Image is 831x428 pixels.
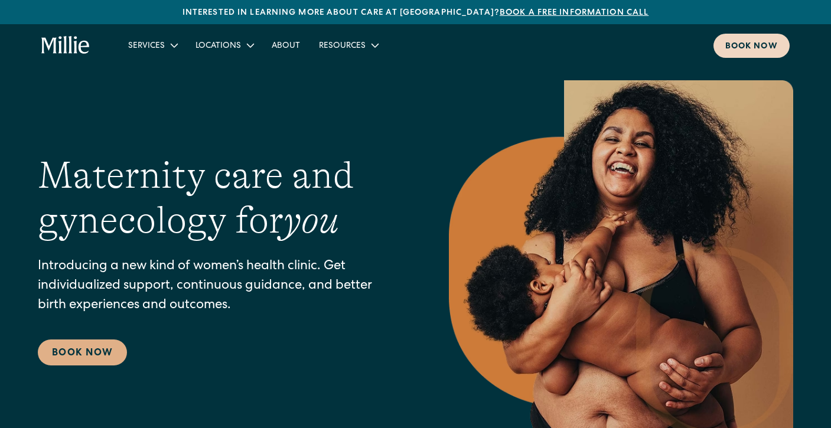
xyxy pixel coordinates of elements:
div: Resources [319,40,366,53]
p: Introducing a new kind of women’s health clinic. Get individualized support, continuous guidance,... [38,257,402,316]
a: Book now [713,34,790,58]
a: Book a free information call [500,9,648,17]
h1: Maternity care and gynecology for [38,153,402,244]
em: you [283,199,339,241]
div: Locations [186,35,262,55]
div: Resources [309,35,387,55]
div: Services [119,35,186,55]
a: home [41,36,90,55]
a: About [262,35,309,55]
a: Book Now [38,339,127,365]
div: Locations [195,40,241,53]
div: Services [128,40,165,53]
div: Book now [725,41,778,53]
